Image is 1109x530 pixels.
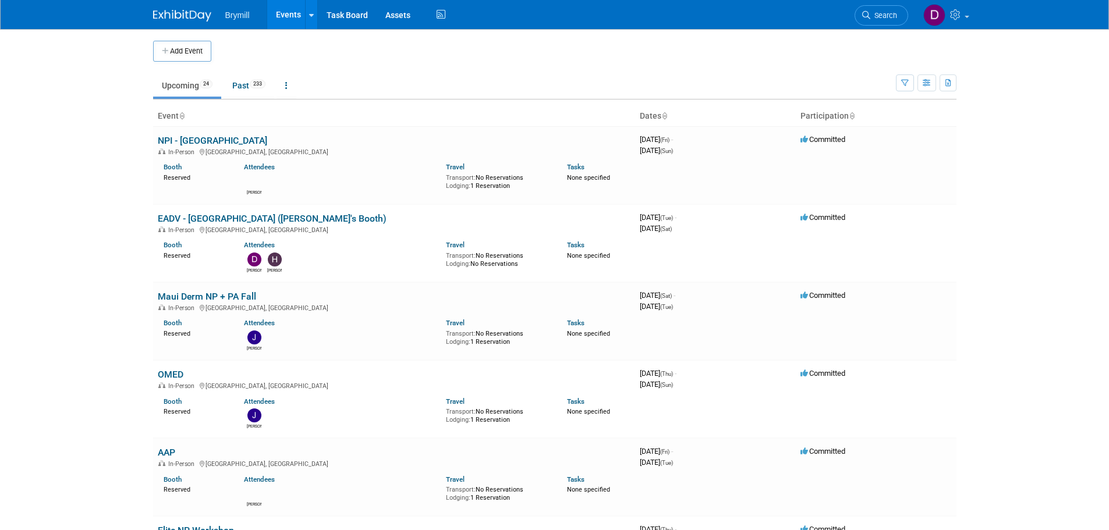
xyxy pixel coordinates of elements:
a: Travel [446,475,465,483]
span: In-Person [168,226,198,234]
span: [DATE] [640,458,673,467]
img: ExhibitDay [153,10,211,22]
span: Transport: [446,174,476,182]
img: Nick Belton [247,486,261,500]
span: [DATE] [640,135,673,144]
a: Booth [164,397,182,405]
span: Brymill [225,10,250,20]
img: In-Person Event [158,148,165,154]
div: No Reservations 1 Reservation [446,483,550,501]
a: Booth [164,241,182,249]
a: Travel [446,241,465,249]
span: (Sat) [660,293,672,299]
span: In-Person [168,382,198,390]
a: Travel [446,163,465,171]
span: Lodging: [446,338,470,346]
img: Delaney Bryne [923,4,945,26]
a: Attendees [244,475,275,483]
span: [DATE] [640,369,676,378]
span: In-Person [168,460,198,468]
a: AAP [158,447,175,458]
a: Booth [164,319,182,327]
a: Sort by Participation Type [849,111,855,120]
a: Travel [446,319,465,327]
div: Hobey Bryne [267,266,282,273]
img: Hobey Bryne [268,252,282,266]
span: Transport: [446,486,476,493]
span: - [674,291,675,300]
div: Reserved [164,250,227,260]
a: Tasks [567,475,584,483]
div: Reserved [164,483,227,494]
span: Lodging: [446,416,470,424]
span: [DATE] [640,146,673,155]
a: OMED [158,369,183,380]
span: (Tue) [660,304,673,310]
span: None specified [567,330,610,337]
span: In-Person [168,304,198,312]
div: Delaney Bryne [247,266,261,273]
span: None specified [567,174,610,182]
div: No Reservations 1 Reservation [446,328,550,346]
div: Reserved [164,172,227,182]
span: - [671,447,673,456]
span: Search [870,11,897,20]
span: - [675,213,676,222]
span: [DATE] [640,302,673,311]
img: Nick Belton [247,175,261,188]
a: Search [855,5,908,26]
a: Sort by Event Name [179,111,185,120]
div: No Reservations 1 Reservation [446,172,550,190]
span: None specified [567,252,610,259]
a: Past233 [224,74,274,97]
div: Jeffery McDowell [247,344,261,351]
span: Committed [800,291,845,300]
a: Attendees [244,397,275,405]
span: [DATE] [640,380,673,389]
img: In-Person Event [158,304,165,310]
span: Transport: [446,330,476,337]
span: [DATE] [640,213,676,222]
span: [DATE] [640,447,673,456]
span: Committed [800,369,845,378]
a: EADV - [GEOGRAPHIC_DATA] ([PERSON_NAME]'s Booth) [158,213,387,224]
img: In-Person Event [158,382,165,388]
span: Lodging: [446,182,470,190]
span: - [675,369,676,378]
span: (Fri) [660,449,669,455]
span: Transport: [446,252,476,259]
a: Tasks [567,163,584,171]
span: In-Person [168,148,198,156]
a: Maui Derm NP + PA Fall [158,291,256,302]
a: Sort by Start Date [661,111,667,120]
a: Booth [164,475,182,483]
img: Jeffery McDowell [247,408,261,422]
div: No Reservations No Reservations [446,250,550,268]
span: (Sat) [660,226,672,232]
span: (Fri) [660,137,669,143]
span: Committed [800,213,845,222]
span: (Sun) [660,148,673,154]
div: Reserved [164,328,227,338]
img: Jeffery McDowell [247,330,261,344]
span: 24 [200,80,212,88]
div: [GEOGRAPHIC_DATA], [GEOGRAPHIC_DATA] [158,303,630,312]
a: Booth [164,163,182,171]
span: Lodging: [446,260,470,268]
div: No Reservations 1 Reservation [446,405,550,424]
a: Attendees [244,319,275,327]
a: Tasks [567,319,584,327]
img: In-Person Event [158,226,165,232]
span: [DATE] [640,291,675,300]
span: (Tue) [660,460,673,466]
img: In-Person Event [158,460,165,466]
th: Dates [635,106,796,126]
div: Reserved [164,405,227,416]
span: - [671,135,673,144]
th: Participation [796,106,956,126]
span: Transport: [446,408,476,415]
a: Tasks [567,241,584,249]
div: Jeffery McDowell [247,422,261,429]
span: None specified [567,486,610,493]
th: Event [153,106,635,126]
